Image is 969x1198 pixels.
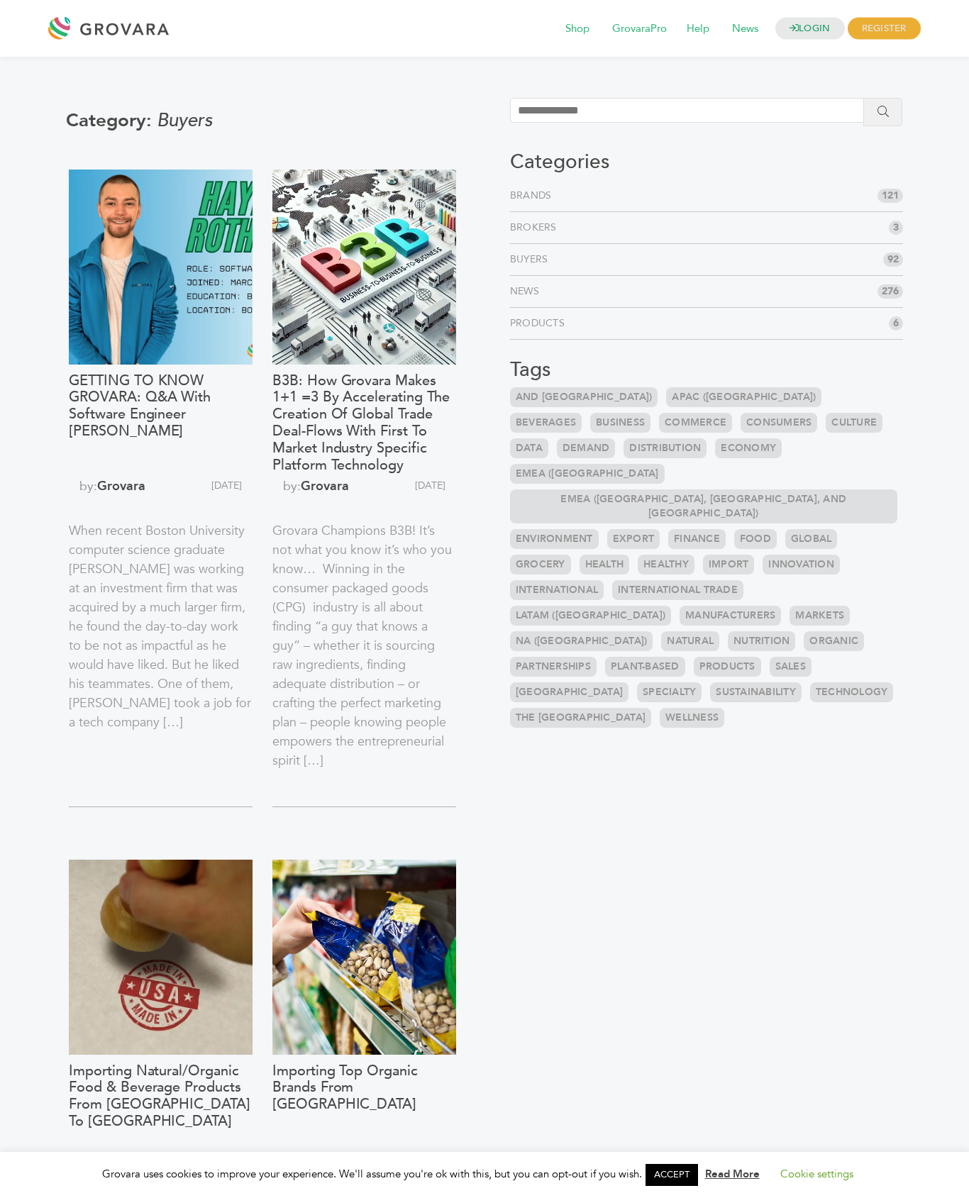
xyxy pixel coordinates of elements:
a: Beverages [510,413,582,433]
a: [GEOGRAPHIC_DATA] [510,682,629,702]
a: NA ([GEOGRAPHIC_DATA]) [510,631,653,651]
a: Products [694,657,761,677]
a: Shop [555,21,599,37]
a: Brokers [510,221,563,235]
a: ACCEPT [646,1164,698,1186]
a: Organic [804,631,864,651]
span: 276 [877,284,903,299]
a: Finance [668,529,726,549]
a: Plant-based [605,657,685,677]
a: Food [734,529,777,549]
span: [DATE] [366,477,456,510]
a: Demand [557,438,616,458]
a: Buyers [510,253,554,267]
a: Culture [826,413,882,433]
a: International Trade [612,580,743,600]
span: News [722,16,768,43]
a: Technology [810,682,894,702]
a: Data [510,438,548,458]
a: Economy [715,438,782,458]
a: Health [580,555,630,575]
a: Nutrition [728,631,795,651]
a: Grovara [97,477,145,495]
a: Importing Natural/Organic Food & Beverage Products From [GEOGRAPHIC_DATA] to [GEOGRAPHIC_DATA] [69,1063,253,1160]
a: LATAM ([GEOGRAPHIC_DATA]) [510,606,671,626]
a: Sales [770,657,812,677]
a: Manufacturers [680,606,781,626]
span: REGISTER [848,18,921,40]
a: Help [677,21,719,37]
h3: Categories [510,150,903,174]
a: Products [510,316,570,331]
a: Read More [705,1167,760,1181]
a: the [GEOGRAPHIC_DATA] [510,708,651,728]
span: by: [69,477,162,510]
a: News [510,284,545,299]
span: Help [677,16,719,43]
a: Export [607,529,660,549]
span: Category [66,108,157,133]
a: Grovara [301,477,349,495]
a: Innovation [763,555,840,575]
span: 6 [889,316,903,331]
a: GrovaraPro [602,21,677,37]
span: Grovara uses cookies to improve your experience. We'll assume you're ok with this, but you can op... [102,1167,868,1181]
a: LOGIN [775,18,845,40]
a: Specialty [637,682,702,702]
a: and [GEOGRAPHIC_DATA]) [510,387,658,407]
span: 121 [877,189,903,203]
span: [DATE] [162,477,253,510]
a: Partnerships [510,657,597,677]
a: Sustainability [710,682,802,702]
a: EMEA ([GEOGRAPHIC_DATA] [510,464,665,484]
span: Shop [555,16,599,43]
p: Grovara Champions B3B! It’s not what you know it’s who you know… Winning in the consumer packaged... [272,521,456,789]
p: When recent Boston University computer science graduate [PERSON_NAME] was working at an investmen... [69,521,253,789]
a: APAC ([GEOGRAPHIC_DATA]) [666,387,821,407]
a: Import [703,555,755,575]
a: EMEA ([GEOGRAPHIC_DATA], [GEOGRAPHIC_DATA], and [GEOGRAPHIC_DATA]) [510,489,897,523]
h3: Tags [510,358,903,382]
a: Grocery [510,555,571,575]
a: Cookie settings [780,1167,853,1181]
a: News [722,21,768,37]
span: GrovaraPro [602,16,677,43]
a: B3B: How Grovara Makes 1+1 =3 By Accelerating The Creation Of Global Trade Deal-Flows With First ... [272,372,456,470]
a: Natural [661,631,719,651]
a: Healthy [638,555,694,575]
a: Environment [510,529,599,549]
a: Global [785,529,838,549]
a: Consumers [741,413,817,433]
a: International [510,580,604,600]
span: Buyers [157,108,213,133]
a: Wellness [660,708,724,728]
a: Distribution [624,438,707,458]
span: by: [272,477,366,510]
span: 3 [889,221,903,235]
a: GETTING TO KNOW GROVARA: Q&A With Software Engineer [PERSON_NAME] [69,372,253,470]
span: 92 [883,253,903,267]
a: Brands [510,189,558,203]
a: Markets [790,606,850,626]
a: Importing Top Organic Brands From [GEOGRAPHIC_DATA] [272,1063,456,1160]
a: Business [590,413,650,433]
a: Commerce [659,413,732,433]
